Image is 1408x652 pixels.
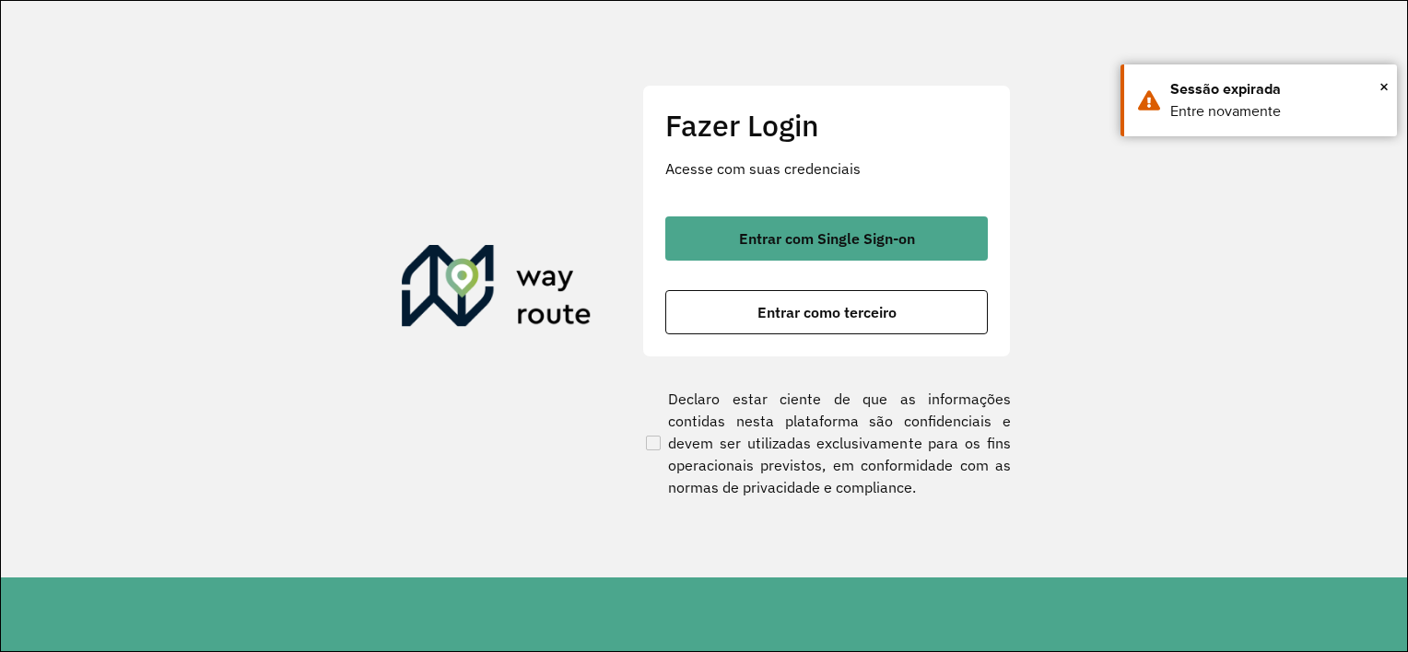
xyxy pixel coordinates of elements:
button: button [665,290,988,334]
span: Entrar como terceiro [757,305,897,320]
h2: Fazer Login [665,108,988,143]
button: Close [1379,73,1389,100]
div: Sessão expirada [1170,78,1383,100]
div: Entre novamente [1170,100,1383,122]
img: Roteirizador AmbevTech [402,245,592,333]
p: Acesse com suas credenciais [665,157,988,180]
label: Declaro estar ciente de que as informações contidas nesta plataforma são confidenciais e devem se... [642,388,1011,498]
button: button [665,216,988,261]
span: × [1379,73,1389,100]
span: Entrar com Single Sign-on [739,231,915,246]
